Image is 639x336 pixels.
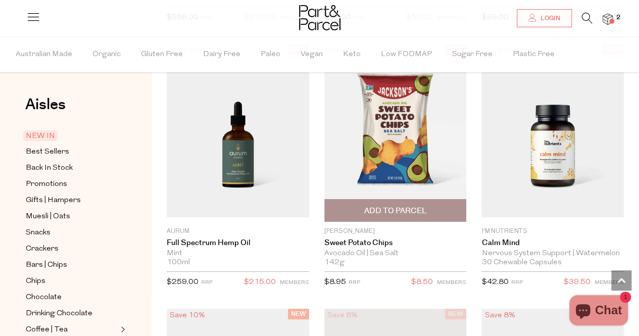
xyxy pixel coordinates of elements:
[364,206,426,216] span: Add To Parcel
[16,37,72,72] span: Australian Made
[343,37,361,72] span: Keto
[288,309,309,319] span: NEW
[324,278,346,286] span: $8.95
[244,276,276,289] span: $215.00
[26,130,118,142] a: NEW IN
[481,278,508,286] span: $42.80
[26,259,67,271] span: Bars | Chips
[26,292,62,304] span: Chocolate
[603,14,613,24] a: 2
[26,243,59,255] span: Crackers
[299,5,340,30] img: Part&Parcel
[349,280,360,285] small: RRP
[26,227,51,239] span: Snacks
[26,162,73,174] span: Back In Stock
[167,258,190,267] span: 100ml
[203,37,240,72] span: Dairy Free
[445,309,466,319] span: NEW
[411,276,433,289] span: $8.50
[167,238,309,248] a: Full Spectrum Hemp Oil
[26,211,70,223] span: Muesli | Oats
[26,178,67,190] span: Promotions
[26,195,81,207] span: Gifts | Hampers
[26,307,118,320] a: Drinking Chocolate
[23,130,58,141] span: NEW IN
[167,249,309,258] div: Mint
[26,259,118,271] a: Bars | Chips
[26,210,118,223] a: Muesli | Oats
[566,295,631,328] inbox-online-store-chat: Shopify online store chat
[564,276,591,289] span: $39.50
[26,243,118,255] a: Crackers
[26,178,118,190] a: Promotions
[26,146,118,158] a: Best Sellers
[92,37,121,72] span: Organic
[26,194,118,207] a: Gifts | Hampers
[26,226,118,239] a: Snacks
[280,280,309,285] small: MEMBERS
[324,258,345,267] span: 142g
[167,227,309,236] p: Aurum
[517,9,572,27] a: Login
[324,199,467,222] button: Add To Parcel
[141,37,183,72] span: Gluten Free
[26,291,118,304] a: Chocolate
[481,49,624,217] img: Calm Mind
[324,238,467,248] a: Sweet Potato Chips
[513,37,555,72] span: Plastic Free
[481,309,518,322] div: Save 8%
[167,49,309,217] img: Full Spectrum Hemp Oil
[538,14,560,23] span: Login
[481,249,624,258] div: Nervous System Support | Watermelon
[26,275,45,287] span: Chips
[301,37,323,72] span: Vegan
[201,280,213,285] small: RRP
[26,146,69,158] span: Best Sellers
[511,280,522,285] small: RRP
[437,280,466,285] small: MEMBERS
[167,309,208,322] div: Save 10%
[324,44,467,222] img: Sweet Potato Chips
[481,238,624,248] a: Calm Mind
[26,324,68,336] span: Coffee | Tea
[324,309,361,322] div: Save 8%
[595,280,624,285] small: MEMBERS
[614,13,623,22] span: 2
[261,37,280,72] span: Paleo
[381,37,432,72] span: Low FODMAP
[118,323,125,335] button: Expand/Collapse Coffee | Tea
[167,278,199,286] span: $259.00
[26,275,118,287] a: Chips
[25,97,66,122] a: Aisles
[452,37,493,72] span: Sugar Free
[26,308,92,320] span: Drinking Chocolate
[481,258,561,267] span: 30 Chewable Capsules
[26,162,118,174] a: Back In Stock
[26,323,118,336] a: Coffee | Tea
[324,227,467,236] p: [PERSON_NAME]
[481,227,624,236] p: I'm Nutrients
[324,249,467,258] div: Avocado Oil | Sea Salt
[25,93,66,116] span: Aisles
